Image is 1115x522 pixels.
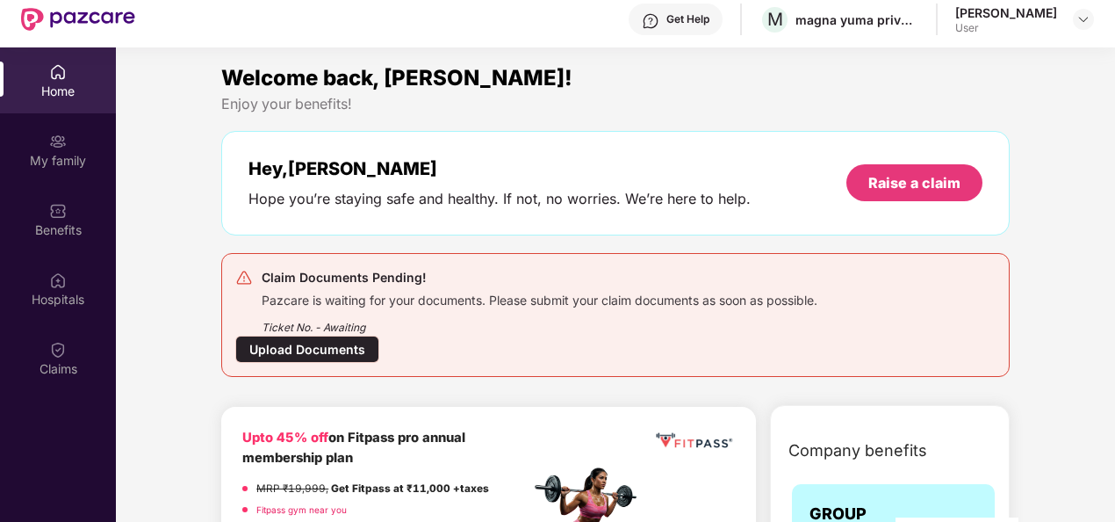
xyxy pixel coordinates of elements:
[221,95,1010,113] div: Enjoy your benefits!
[1076,12,1090,26] img: svg+xml;base64,PHN2ZyBpZD0iRHJvcGRvd24tMzJ4MzIiIHhtbG5zPSJodHRwOi8vd3d3LnczLm9yZy8yMDAwL3N2ZyIgd2...
[795,11,918,28] div: magna yuma private limited
[221,65,572,91] span: Welcome back, [PERSON_NAME]!
[49,341,67,359] img: svg+xml;base64,PHN2ZyBpZD0iQ2xhaW0iIHhtbG5zPSJodHRwOi8vd3d3LnczLm9yZy8yMDAwL3N2ZyIgd2lkdGg9IjIwIi...
[767,9,783,30] span: M
[235,269,253,286] img: svg+xml;base64,PHN2ZyB4bWxucz0iaHR0cDovL3d3dy53My5vcmcvMjAwMC9zdmciIHdpZHRoPSIyNCIgaGVpZ2h0PSIyNC...
[242,430,328,446] b: Upto 45% off
[955,4,1057,21] div: [PERSON_NAME]
[955,21,1057,35] div: User
[248,190,751,208] div: Hope you’re staying safe and healthy. If not, no worries. We’re here to help.
[788,439,927,463] span: Company benefits
[331,482,489,495] strong: Get Fitpass at ₹11,000 +taxes
[235,336,379,363] div: Upload Documents
[262,308,817,336] div: Ticket No. - Awaiting
[262,267,817,288] div: Claim Documents Pending!
[248,158,751,179] div: Hey, [PERSON_NAME]
[653,428,736,453] img: fppp.png
[49,133,67,150] img: svg+xml;base64,PHN2ZyB3aWR0aD0iMjAiIGhlaWdodD0iMjAiIHZpZXdCb3g9IjAgMCAyMCAyMCIgZmlsbD0ibm9uZSIgeG...
[242,430,465,466] b: on Fitpass pro annual membership plan
[868,173,960,192] div: Raise a claim
[256,504,347,515] a: Fitpass gym near you
[49,63,67,81] img: svg+xml;base64,PHN2ZyBpZD0iSG9tZSIgeG1sbnM9Imh0dHA6Ly93d3cudzMub3JnLzIwMDAvc3ZnIiB3aWR0aD0iMjAiIG...
[49,272,67,289] img: svg+xml;base64,PHN2ZyBpZD0iSG9zcGl0YWxzIiB4bWxucz0iaHR0cDovL3d3dy53My5vcmcvMjAwMC9zdmciIHdpZHRoPS...
[642,12,659,30] img: svg+xml;base64,PHN2ZyBpZD0iSGVscC0zMngzMiIgeG1sbnM9Imh0dHA6Ly93d3cudzMub3JnLzIwMDAvc3ZnIiB3aWR0aD...
[256,482,328,495] del: MRP ₹19,999,
[21,8,135,31] img: New Pazcare Logo
[262,288,817,308] div: Pazcare is waiting for your documents. Please submit your claim documents as soon as possible.
[49,202,67,220] img: svg+xml;base64,PHN2ZyBpZD0iQmVuZWZpdHMiIHhtbG5zPSJodHRwOi8vd3d3LnczLm9yZy8yMDAwL3N2ZyIgd2lkdGg9Ij...
[666,12,709,26] div: Get Help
